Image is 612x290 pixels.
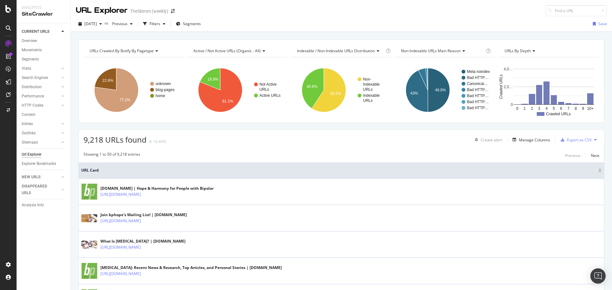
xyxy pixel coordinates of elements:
button: [DATE] [76,19,105,29]
span: vs [105,20,110,26]
h4: Active / Not Active URLs [192,46,282,56]
text: Not Active [259,82,277,87]
text: blog-pages [156,88,174,92]
text: Indexable [363,93,380,98]
div: +0.44% [153,139,166,144]
text: 10+ [587,106,594,111]
svg: A chart. [395,62,495,118]
text: Bad HTTP… [467,100,489,104]
div: Explorer Bookmarks [22,160,56,167]
text: 0 [516,106,519,111]
div: Inlinks [22,121,33,127]
a: Distribution [22,84,60,90]
text: URLs [259,87,269,92]
div: Distribution [22,84,42,90]
text: 18.9% [207,77,218,81]
a: NEW URLS [22,174,60,180]
h4: URLs by Depth [503,46,594,56]
svg: A chart. [84,62,183,118]
span: Segments [183,21,201,26]
div: Visits [22,65,31,72]
div: URL Explorer [76,5,127,16]
a: Visits [22,65,60,72]
a: Explorer Bookmarks [22,160,66,167]
span: Active / Not Active URLs (organic - all) [193,48,261,53]
text: 49.9% [435,88,446,92]
text: Crawled URLs [499,74,504,99]
div: CURRENT URLS [22,28,49,35]
div: Analytics [22,5,65,11]
svg: A chart. [499,62,599,118]
text: 3 [538,106,541,111]
img: main image [81,214,97,222]
text: 8 [575,106,577,111]
text: Bad HTTP… [467,88,489,92]
div: [DOMAIN_NAME] | Hope & Harmony for People with Bipolar [100,186,214,191]
text: 59.2% [331,91,341,96]
text: 22.8% [102,78,113,83]
div: Outlinks [22,130,36,137]
div: Sitemaps [22,139,38,146]
text: 2 [531,106,533,111]
div: Save [598,21,607,26]
div: Analysis Info [22,202,44,209]
text: 7 [567,106,570,111]
div: DISAPPEARED URLS [22,183,54,196]
a: Movements [22,47,66,53]
input: Find a URL [546,5,607,16]
a: Performance [22,93,60,100]
div: SiteCrawler [22,11,65,18]
text: 2,0… [504,85,513,89]
a: [URL][DOMAIN_NAME] [100,218,141,224]
div: Overview [22,38,37,44]
div: A chart. [291,62,391,118]
text: Crawled URLs [546,112,571,116]
div: NEW URLS [22,174,40,180]
div: Segments [22,56,39,63]
a: [URL][DOMAIN_NAME] [100,271,141,277]
img: main image [81,181,97,202]
button: Previous [565,152,580,159]
div: Export as CSV [567,137,592,143]
a: Segments [22,56,66,63]
a: HTTP Codes [22,102,60,109]
div: Performance [22,93,44,100]
span: URLs Crawled By Botify By pagetype [90,48,154,53]
text: Meta noindex [467,69,490,74]
div: A chart. [187,62,287,118]
text: Indexable [363,82,380,87]
text: 0 [511,103,513,107]
text: URLs [363,87,373,92]
button: Segments [173,19,203,29]
button: Filters [141,19,168,29]
a: Overview [22,38,66,44]
div: Manage Columns [519,137,550,143]
button: Next [591,152,599,159]
text: 6 [560,106,562,111]
div: [MEDICAL_DATA]: Recent News & Research, Top Articles, and Personal Stories | [DOMAIN_NAME] [100,265,282,271]
text: 4 [546,106,548,111]
text: Non- [363,77,371,81]
text: 43% [410,91,418,95]
div: Previous [565,153,580,158]
div: HTTP Codes [22,102,43,109]
text: 81.1% [222,99,233,103]
div: TheSkimm (weekly) [130,8,168,14]
a: Outlinks [22,130,60,137]
text: 4,0… [504,67,513,71]
a: Url Explorer [22,151,66,158]
text: URLs [363,98,373,103]
div: Open Intercom Messenger [590,268,606,284]
a: DISAPPEARED URLS [22,183,60,196]
h4: Non-Indexable URLs Main Reason [400,46,485,56]
div: Content [22,111,35,118]
div: Url Explorer [22,151,41,158]
text: 5 [553,106,555,111]
button: Save [590,19,607,29]
a: [URL][DOMAIN_NAME] [100,244,141,251]
span: URLs by Depth [505,48,531,53]
h4: URLs Crawled By Botify By pagetype [88,46,178,56]
a: Analysis Info [22,202,66,209]
img: main image [81,261,97,281]
span: URL Card [81,167,597,173]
